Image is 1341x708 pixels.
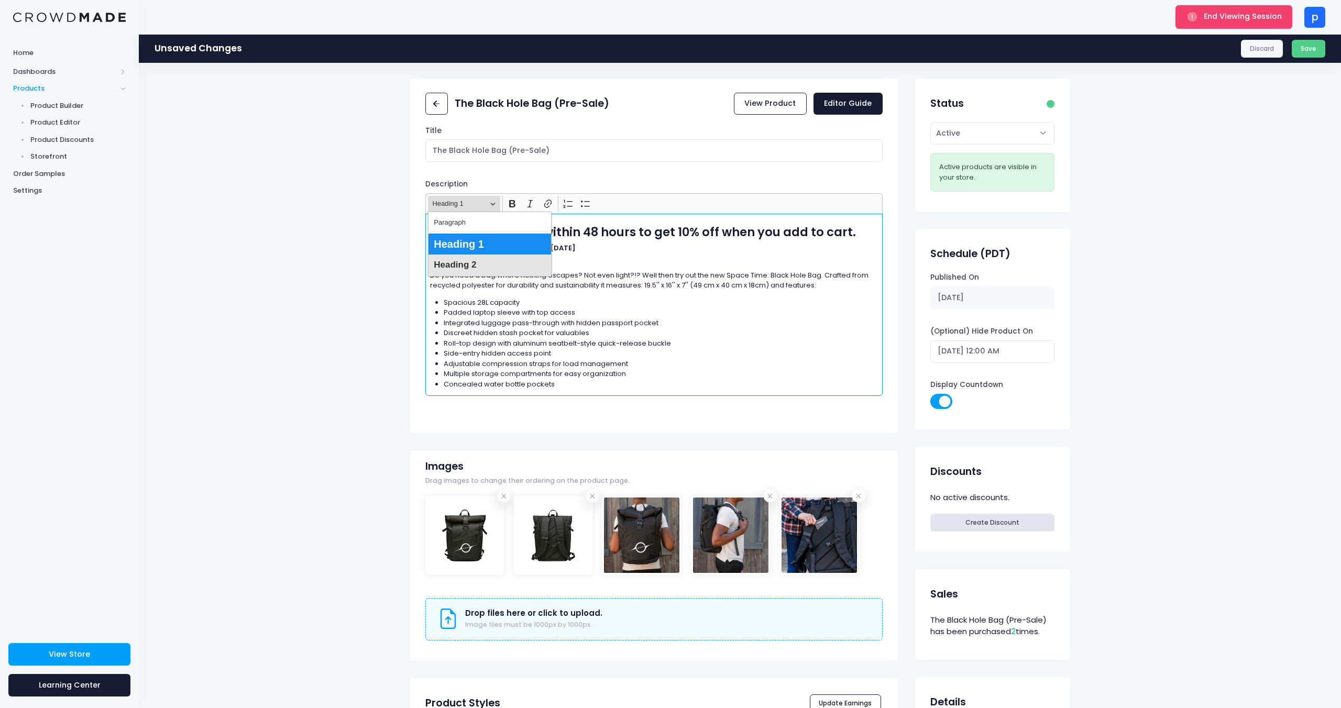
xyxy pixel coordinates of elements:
button: Heading 1 [428,234,551,255]
div: The Black Hole Bag (Pre-Sale) has been purchased times. [930,613,1054,639]
label: Display Countdown [930,380,1003,390]
div: p [1304,7,1325,28]
span: Products [13,83,117,94]
h2: Schedule (PDT) [930,248,1010,260]
h1: Purchase this bag within 48 hours to get 10% off when you add to cart. [430,225,878,239]
a: Discard [1241,40,1283,58]
span: Home [13,48,126,58]
label: Title [425,126,442,136]
h1: Unsaved Changes [155,43,242,54]
div: Editor toolbar [425,193,883,214]
span: Dashboards [13,67,117,77]
li: Discreet hidden stash pocket for valuables [444,328,878,338]
span: End Viewing Session [1204,11,1282,21]
h3: Drop files here or click to upload. [465,609,602,618]
label: Description [425,179,468,190]
li: Integrated luggage pass-through with hidden passport pocket [444,318,878,328]
a: Create Discount [930,514,1054,532]
p: Do you need a bag where nothing escapes? Not even light?!? Well then try out the new Space Time: ... [430,260,878,291]
span: Settings [13,185,126,196]
span: View Store [49,649,90,659]
span: Paragraph [434,215,466,230]
a: Editor Guide [814,93,883,115]
h2: Status [930,97,964,109]
button: Heading 2 [428,255,551,275]
span: Heading 1 [434,237,484,252]
h2: The Black Hole Bag (Pre-Sale) [455,97,609,109]
a: Learning Center [8,674,130,696]
span: Storefront [30,151,126,162]
li: Padded laptop sleeve with top access [444,307,878,318]
div: No active discounts. [930,490,1054,505]
span: 2 [1011,626,1016,637]
li: Roll-top design with aluminum seatbelt-style quick-release buckle [444,338,878,349]
button: Save [1292,40,1326,58]
span: Product Builder [30,101,126,111]
button: Paragraph [428,212,551,233]
img: Logo [13,13,126,23]
li: Adjustable compression straps for load management [444,359,878,369]
button: Heading 1 [428,196,500,212]
li: Concealed water bottle pockets [444,379,878,390]
span: Heading 1 [432,197,487,210]
h2: Details [930,696,966,708]
span: Order Samples [13,169,126,179]
a: View Store [8,643,130,666]
li: Spacious 28L capacity [444,297,878,308]
span: Learning Center [39,680,101,690]
button: End Viewing Session [1175,5,1292,28]
li: Multiple storage compartments for easy organization [444,369,878,379]
a: View Product [734,93,807,115]
div: Active products are visible in your store. [939,162,1046,182]
span: Heading 2 [434,258,476,273]
span: Drag images to change their ordering on the product page. [425,476,630,486]
span: Product Editor [30,117,126,128]
h2: Images [425,460,464,472]
li: Side-entry hidden access point [444,348,878,359]
h2: Discounts [930,466,982,478]
label: (Optional) Hide Product On [930,326,1033,337]
div: Rich Text Editor, main [425,214,883,395]
label: Published On [930,272,979,283]
h2: Sales [930,588,958,600]
span: Product Discounts [30,135,126,145]
span: Image files must be 1000px by 1000px. [465,620,592,629]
